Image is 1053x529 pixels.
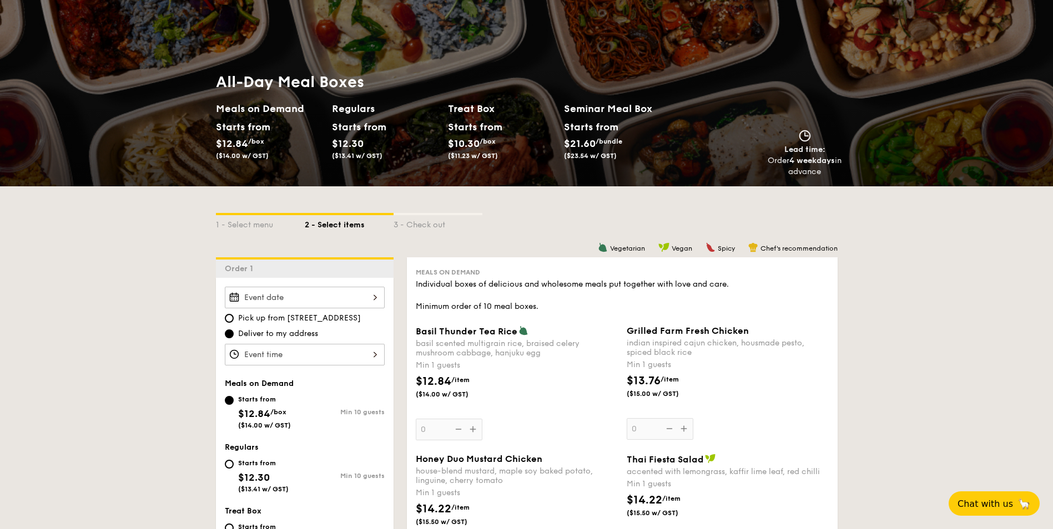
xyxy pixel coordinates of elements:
[238,471,270,484] span: $12.30
[627,467,829,476] div: accented with lemongrass, kaffir lime leaf, red chilli
[564,152,617,160] span: ($23.54 w/ GST)
[225,287,385,308] input: Event date
[627,389,702,398] span: ($15.00 w/ GST)
[480,138,496,145] span: /box
[451,503,470,511] span: /item
[416,279,829,312] div: Individual boxes of delicious and wholesome meals put together with love and care. Minimum order ...
[216,72,680,92] h1: All-Day Meal Boxes
[238,408,270,420] span: $12.84
[748,242,758,252] img: icon-chef-hat.a58ddaea.svg
[225,264,258,273] span: Order 1
[225,379,294,388] span: Meals on Demand
[718,245,735,252] span: Spicy
[216,119,265,135] div: Starts from
[760,245,838,252] span: Chef's recommendation
[216,152,269,160] span: ($14.00 w/ GST)
[416,517,491,526] span: ($15.50 w/ GST)
[332,101,439,116] h2: Regulars
[564,101,680,116] h2: Seminar Meal Box
[238,459,289,467] div: Starts from
[1017,497,1031,510] span: 🦙
[610,245,645,252] span: Vegetarian
[270,408,286,416] span: /box
[416,326,517,337] span: Basil Thunder Tea Rice
[627,494,662,507] span: $14.22
[789,156,835,165] strong: 4 weekdays
[564,119,618,135] div: Starts from
[448,152,498,160] span: ($11.23 w/ GST)
[305,215,394,231] div: 2 - Select items
[216,138,248,150] span: $12.84
[661,375,679,383] span: /item
[394,215,482,231] div: 3 - Check out
[949,491,1040,516] button: Chat with us🦙
[238,313,361,324] span: Pick up from [STREET_ADDRESS]
[416,390,491,399] span: ($14.00 w/ GST)
[627,338,829,357] div: indian inspired cajun chicken, housmade pesto, spiced black rice
[448,101,555,116] h2: Treat Box
[248,138,264,145] span: /box
[768,155,842,177] div: Order in advance
[305,472,385,480] div: Min 10 guests
[448,138,480,150] span: $10.30
[627,479,829,490] div: Min 1 guests
[705,454,716,464] img: icon-vegan.f8ff3823.svg
[225,506,261,516] span: Treat Box
[518,325,528,335] img: icon-vegetarian.fe4039eb.svg
[416,454,542,464] span: Honey Duo Mustard Chicken
[225,396,234,405] input: Starts from$12.84/box($14.00 w/ GST)Min 10 guests
[238,485,289,493] span: ($13.41 w/ GST)
[627,359,829,370] div: Min 1 guests
[216,101,323,116] h2: Meals on Demand
[448,119,497,135] div: Starts from
[627,374,661,388] span: $13.76
[451,376,470,384] span: /item
[598,242,608,252] img: icon-vegetarian.fe4039eb.svg
[238,328,318,339] span: Deliver to my address
[797,130,813,142] img: icon-clock.2db775ea.svg
[225,460,234,469] input: Starts from$12.30($13.41 w/ GST)Min 10 guests
[332,119,381,135] div: Starts from
[225,329,234,338] input: Deliver to my address
[332,152,382,160] span: ($13.41 w/ GST)
[662,495,681,502] span: /item
[627,454,704,465] span: Thai Fiesta Salad
[416,487,618,499] div: Min 1 guests
[332,138,364,150] span: $12.30
[416,339,618,358] div: basil scented multigrain rice, braised celery mushroom cabbage, hanjuku egg
[706,242,716,252] img: icon-spicy.37a8142b.svg
[225,442,259,452] span: Regulars
[225,314,234,323] input: Pick up from [STREET_ADDRESS]
[238,395,291,404] div: Starts from
[216,215,305,231] div: 1 - Select menu
[238,421,291,429] span: ($14.00 w/ GST)
[658,242,669,252] img: icon-vegan.f8ff3823.svg
[672,245,692,252] span: Vegan
[958,499,1013,509] span: Chat with us
[225,344,385,365] input: Event time
[416,268,480,276] span: Meals on Demand
[305,408,385,416] div: Min 10 guests
[596,138,622,145] span: /bundle
[416,375,451,388] span: $12.84
[784,145,825,154] span: Lead time:
[416,360,618,371] div: Min 1 guests
[627,325,749,336] span: Grilled Farm Fresh Chicken
[416,466,618,485] div: house-blend mustard, maple soy baked potato, linguine, cherry tomato
[564,138,596,150] span: $21.60
[416,502,451,516] span: $14.22
[627,508,702,517] span: ($15.50 w/ GST)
